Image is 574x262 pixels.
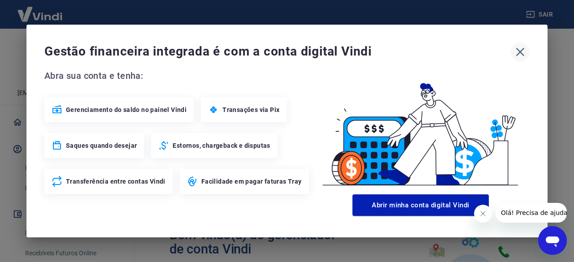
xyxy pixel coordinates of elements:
[201,177,302,186] span: Facilidade em pagar faturas Tray
[44,43,511,60] span: Gestão financeira integrada é com a conta digital Vindi
[66,141,137,150] span: Saques quando desejar
[5,6,75,13] span: Olá! Precisa de ajuda?
[44,69,312,83] span: Abra sua conta e tenha:
[538,226,567,255] iframe: Botão para abrir a janela de mensagens
[173,141,270,150] span: Estornos, chargeback e disputas
[222,105,279,114] span: Transações via Pix
[496,203,567,223] iframe: Mensagem da empresa
[352,194,489,216] button: Abrir minha conta digital Vindi
[66,105,187,114] span: Gerenciamento do saldo no painel Vindi
[312,69,530,191] img: Good Billing
[474,205,492,223] iframe: Fechar mensagem
[66,177,165,186] span: Transferência entre contas Vindi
